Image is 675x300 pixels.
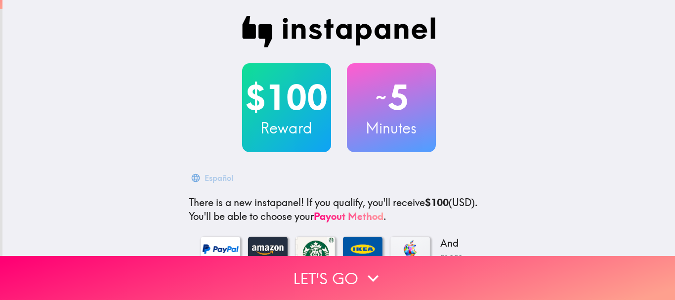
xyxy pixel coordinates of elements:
div: Español [205,171,233,185]
p: And more... [438,236,477,264]
h3: Minutes [347,118,436,138]
span: There is a new instapanel! [189,196,304,209]
a: Payout Method [314,210,383,222]
h2: 5 [347,77,436,118]
h3: Reward [242,118,331,138]
h2: $100 [242,77,331,118]
span: ~ [374,83,388,112]
b: $100 [425,196,449,209]
button: Español [189,168,237,188]
p: If you qualify, you'll receive (USD) . You'll be able to choose your . [189,196,489,223]
img: Instapanel [242,16,436,47]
